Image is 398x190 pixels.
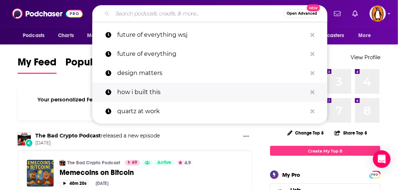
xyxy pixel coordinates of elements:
span: Open Advanced [287,12,317,15]
a: future of everything wsj [92,25,327,44]
img: Podchaser - Follow, Share and Rate Podcasts [12,7,83,21]
div: Your personalized Feed is curated based on the Podcasts, Creators, Users, and Lists that you Follow. [18,87,252,121]
span: Logged in as penguin_portfolio [370,6,386,22]
a: Charts [53,29,78,43]
a: Popular Feed [65,56,128,74]
button: Show More Button [240,132,252,141]
a: Show notifications dropdown [349,7,361,20]
span: Popular Feed [65,56,128,73]
input: Search podcasts, credits, & more... [112,8,283,19]
button: open menu [304,29,355,43]
span: New [307,4,320,11]
button: Change Top 8 [283,128,329,137]
img: User Profile [370,6,386,22]
div: My Pro [282,171,300,178]
a: 69 [125,160,140,166]
a: The Bad Crypto Podcast [35,132,101,139]
a: Memecoins on Bitcoin [60,168,243,177]
div: [DATE] [96,181,108,186]
div: Open Intercom Messenger [373,150,391,168]
h3: released a new episode [35,132,160,139]
span: Memecoins on Bitcoin [60,168,134,177]
button: open menu [354,29,380,43]
a: Create My Top 8 [270,146,380,156]
span: My Feed [18,56,57,73]
a: quartz at work [92,102,327,121]
div: New Episode [25,139,33,147]
img: The Bad Crypto Podcast [18,132,31,146]
a: design matters [92,64,327,83]
span: Monitoring [87,31,113,41]
span: Charts [58,31,74,41]
button: open menu [82,29,123,43]
a: Show notifications dropdown [331,7,344,20]
div: Search podcasts, credits, & more... [92,5,327,22]
p: quartz at work [117,102,307,121]
img: Memecoins on Bitcoin [27,160,54,187]
span: [DATE] [35,140,160,146]
a: Active [154,160,174,166]
p: future of everything [117,44,307,64]
a: future of everything [92,44,327,64]
a: PRO [370,172,379,177]
p: future of everything wsj [117,25,307,44]
a: how i built this [92,83,327,102]
button: Open AdvancedNew [283,9,320,18]
img: The Bad Crypto Podcast [60,160,65,166]
button: Share Top 8 [334,126,367,140]
a: View Profile [351,54,380,61]
p: how i built this [117,83,307,102]
a: The Bad Crypto Podcast [67,160,120,166]
span: PRO [370,172,379,178]
span: Active [157,159,171,166]
button: Show profile menu [370,6,386,22]
button: open menu [18,29,54,43]
a: My Feed [18,56,57,74]
span: 69 [132,159,137,166]
button: 4.9 [176,160,193,166]
button: 40m 20s [60,180,90,187]
p: design matters [117,64,307,83]
span: Podcasts [23,31,44,41]
span: More [359,31,371,41]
